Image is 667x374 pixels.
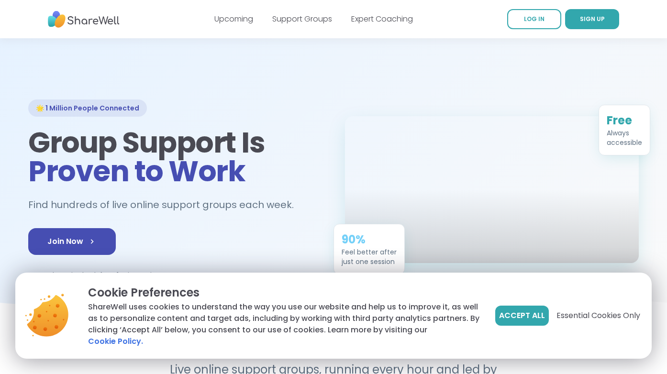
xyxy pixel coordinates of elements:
span: Accept All [499,310,545,321]
img: ShareWell Nav Logo [48,6,120,33]
div: Feel better after just one session [342,245,397,264]
span: SIGN UP [580,15,605,23]
div: 🌟 1 Million People Connected [28,99,147,117]
a: Expert Coaching [351,13,413,24]
div: Free [607,111,642,126]
a: Support Groups [272,13,332,24]
p: No card required. Ad-free. 1 minute sign up. [28,270,322,280]
a: Upcoming [214,13,253,24]
button: Accept All [495,306,549,326]
p: ShareWell uses cookies to understand the way you use our website and help us to improve it, as we... [88,301,480,347]
a: LOG IN [507,9,561,29]
span: Proven to Work [28,151,245,191]
span: Join Now [47,236,97,247]
span: Essential Cookies Only [556,310,640,321]
p: Cookie Preferences [88,284,480,301]
div: Always accessible [607,126,642,145]
a: Join Now [28,228,116,255]
span: LOG IN [524,15,545,23]
a: Cookie Policy. [88,336,143,347]
h2: Find hundreds of live online support groups each week. [28,197,304,213]
div: 90% [342,230,397,245]
h1: Group Support Is [28,128,322,186]
a: SIGN UP [565,9,619,29]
